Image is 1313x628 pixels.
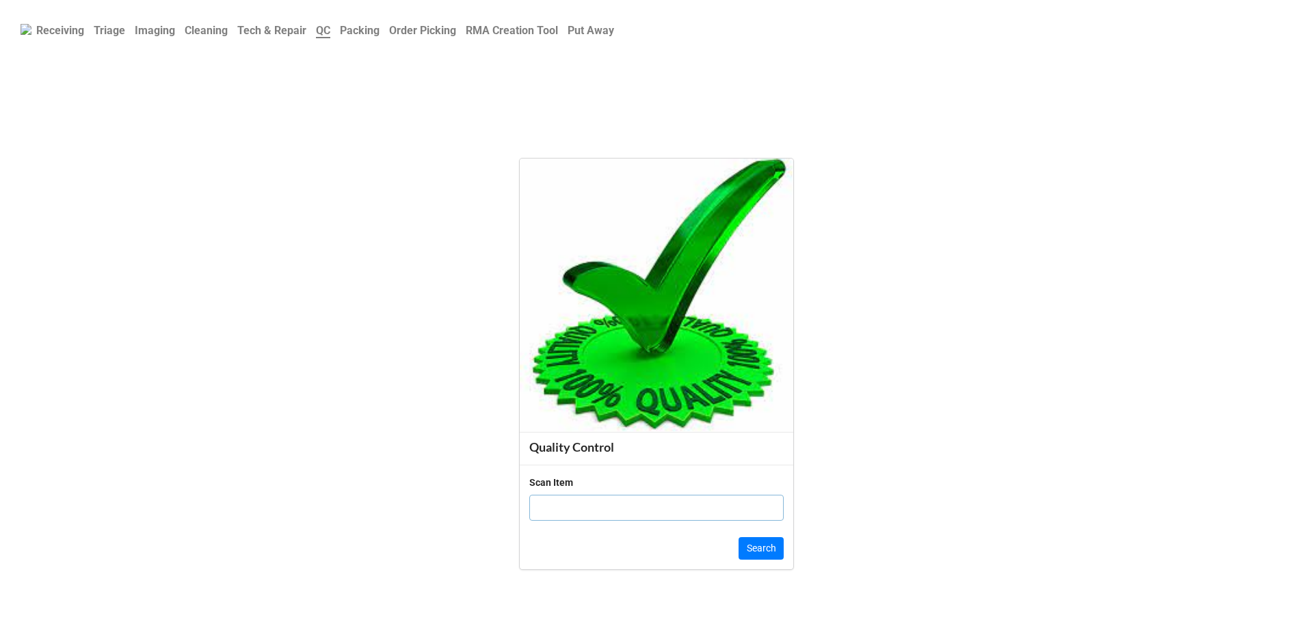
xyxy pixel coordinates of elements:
[130,17,180,44] a: Imaging
[529,475,573,490] div: Scan Item
[563,17,619,44] a: Put Away
[21,24,31,35] img: RexiLogo.png
[335,17,384,44] a: Packing
[461,17,563,44] a: RMA Creation Tool
[466,24,558,37] b: RMA Creation Tool
[185,24,228,37] b: Cleaning
[94,24,125,37] b: Triage
[316,24,330,38] b: QC
[89,17,130,44] a: Triage
[237,24,306,37] b: Tech & Repair
[180,17,233,44] a: Cleaning
[311,17,335,44] a: QC
[233,17,311,44] a: Tech & Repair
[135,24,175,37] b: Imaging
[384,17,461,44] a: Order Picking
[568,24,614,37] b: Put Away
[31,17,89,44] a: Receiving
[36,24,84,37] b: Receiving
[389,24,456,37] b: Order Picking
[340,24,380,37] b: Packing
[739,537,784,560] button: Search
[529,439,784,455] div: Quality Control
[520,159,793,432] img: xk2VnkDGhI%2FQuality_Check.jpg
